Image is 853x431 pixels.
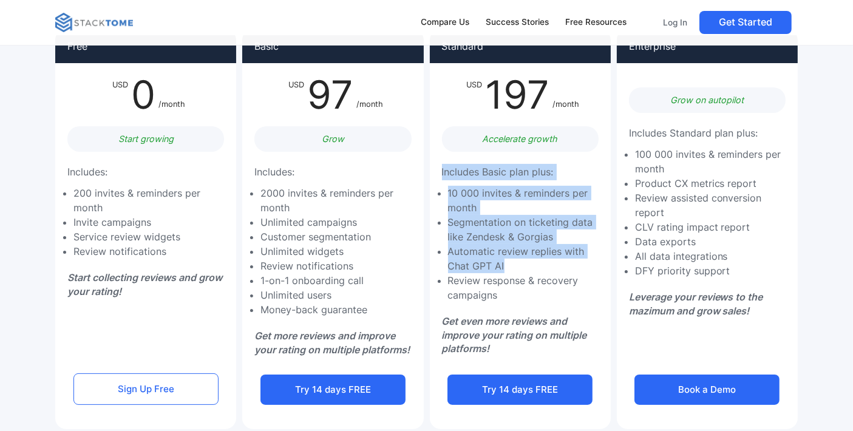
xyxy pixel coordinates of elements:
li: All data integrations [635,249,792,263]
li: Review response & recovery campaigns [448,273,605,302]
li: Automatic review replies with Chat GPT AI [448,244,605,273]
li: Product CX metrics report [635,176,792,191]
p: Includes: [67,164,107,180]
a: Book a Demo [634,375,780,405]
div: 0 [128,75,158,114]
li: 10 000 invites & reminders per month [448,186,605,215]
a: Log In [656,11,695,34]
a: Try 14 days FREE [447,375,593,405]
a: Try 14 days FREE [260,375,406,405]
em: Get even more reviews and improve your rating on multiple platforms! [442,315,587,355]
p: Basic [254,41,279,51]
div: Success Stories [486,16,549,29]
div: USD [467,75,483,114]
li: DFY priority support [635,263,792,278]
a: Sign Up Free [73,373,219,405]
li: Invite campaigns [73,215,230,229]
li: Data exports [635,234,792,249]
li: Review notifications [73,244,230,259]
li: CLV rating impact report [635,220,792,234]
p: Free [67,41,87,51]
div: Compare Us [421,16,469,29]
div: Free Resources [565,16,627,29]
p: Standard [442,41,484,51]
em: Accelerate growth [483,134,558,144]
em: Start growing [118,134,174,144]
li: 2000 invites & reminders per month [260,186,417,215]
em: Start collecting reviews and grow your rating! [67,271,222,297]
div: USD [288,75,304,114]
div: 197 [483,75,553,114]
div: USD [112,75,128,114]
li: Unlimited users [260,288,417,302]
li: 100 000 invites & reminders per month [635,147,792,176]
p: Includes: [254,164,294,180]
a: Get Started [699,11,792,34]
p: Includes Basic plan plus: [442,164,554,180]
li: Customer segmentation [260,229,417,244]
div: /month [553,75,580,114]
li: Unlimited campaigns [260,215,417,229]
a: Success Stories [480,10,555,35]
p: Log In [664,17,688,28]
li: 1-on-1 onboarding call [260,273,417,288]
em: Get more reviews and improve your rating on multiple platforms! [254,330,410,355]
li: Review assisted conversion report [635,191,792,220]
li: 200 invites & reminders per month [73,186,230,215]
p: Enterprise [629,41,676,51]
em: Leverage your reviews to the mazimum and grow sales! [629,291,763,316]
em: Grow [322,134,344,144]
div: /month [158,75,185,114]
li: Service review widgets [73,229,230,244]
div: 97 [304,75,356,114]
li: Unlimited widgets [260,244,417,259]
li: Segmentation on ticketing data like Zendesk & Gorgias [448,215,605,244]
li: Money-back guarantee [260,302,417,317]
p: Includes Standard plan plus: [629,125,758,141]
a: Compare Us [415,10,475,35]
em: Grow on autopilot [670,95,744,105]
div: /month [356,75,383,114]
a: Free Resources [559,10,632,35]
li: Review notifications [260,259,417,273]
